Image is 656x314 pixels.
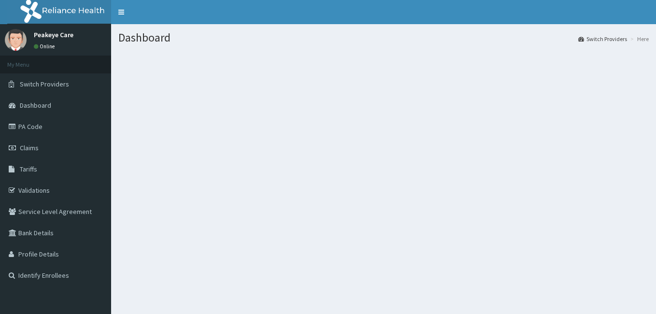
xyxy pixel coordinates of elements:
[20,80,69,88] span: Switch Providers
[34,31,73,38] p: Peakeye Care
[628,35,649,43] li: Here
[5,29,27,51] img: User Image
[578,35,627,43] a: Switch Providers
[20,101,51,110] span: Dashboard
[34,43,57,50] a: Online
[20,143,39,152] span: Claims
[118,31,649,44] h1: Dashboard
[20,165,37,173] span: Tariffs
